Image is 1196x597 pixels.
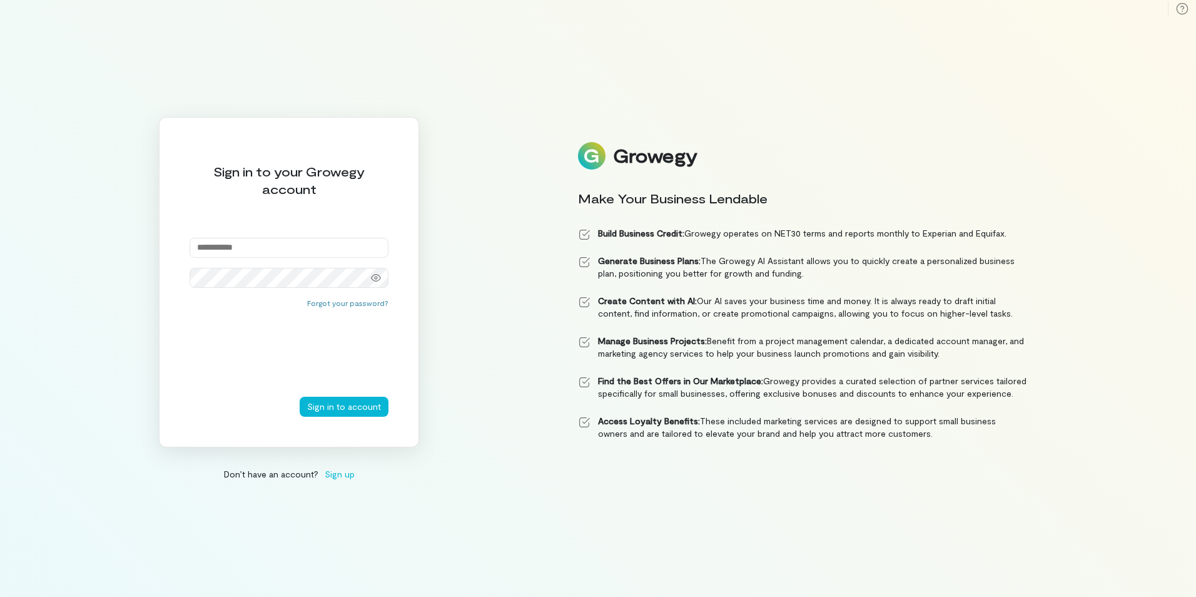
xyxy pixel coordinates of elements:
[598,295,697,306] strong: Create Content with AI:
[578,295,1027,320] li: Our AI saves your business time and money. It is always ready to draft initial content, find info...
[598,255,701,266] strong: Generate Business Plans:
[578,190,1027,207] div: Make Your Business Lendable
[578,335,1027,360] li: Benefit from a project management calendar, a dedicated account manager, and marketing agency ser...
[598,228,684,238] strong: Build Business Credit:
[372,243,382,253] img: npw-badge-icon.svg
[578,415,1027,440] li: These included marketing services are designed to support small business owners and are tailored ...
[190,163,388,198] div: Sign in to your Growegy account
[578,375,1027,400] li: Growegy provides a curated selection of partner services tailored specifically for small business...
[325,467,355,481] span: Sign up
[598,375,763,386] strong: Find the Best Offers in Our Marketplace:
[598,416,700,426] strong: Access Loyalty Benefits:
[578,227,1027,240] li: Growegy operates on NET30 terms and reports monthly to Experian and Equifax.
[578,142,606,170] img: Logo
[300,397,388,417] button: Sign in to account
[613,145,697,166] div: Growegy
[307,298,388,308] button: Forgot your password?
[159,467,419,481] div: Don’t have an account?
[578,255,1027,280] li: The Growegy AI Assistant allows you to quickly create a personalized business plan, positioning y...
[598,335,707,346] strong: Manage Business Projects:
[347,273,357,283] img: npw-badge-icon.svg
